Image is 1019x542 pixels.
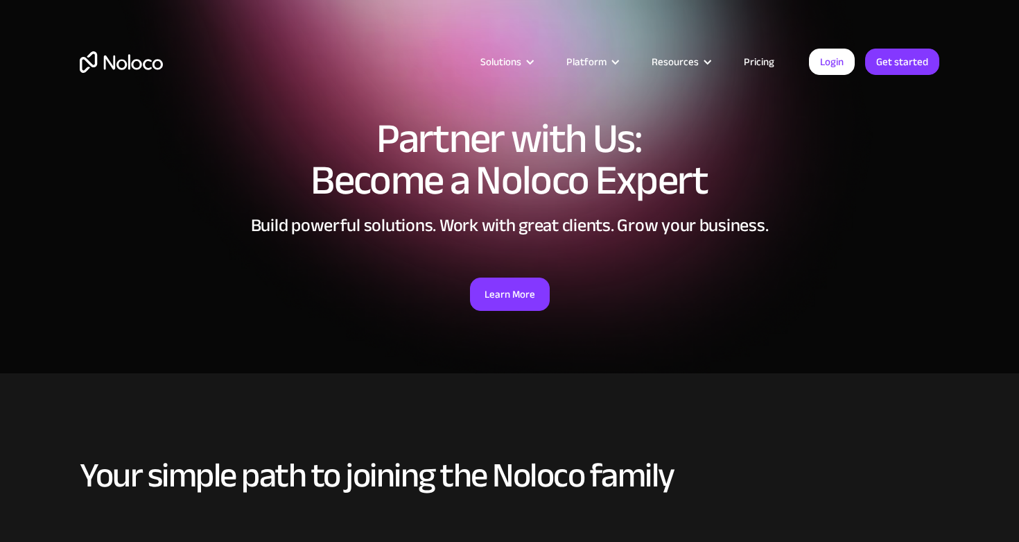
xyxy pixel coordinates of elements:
[549,53,634,71] div: Platform
[463,53,549,71] div: Solutions
[80,118,939,201] h1: Partner with Us: Become a Noloco Expert
[480,53,521,71] div: Solutions
[80,51,163,73] a: home
[652,53,699,71] div: Resources
[566,53,607,71] div: Platform
[80,457,939,494] h2: Your simple path to joining the Noloco family
[726,53,792,71] a: Pricing
[251,208,769,242] strong: Build powerful solutions. Work with great clients. Grow your business.
[634,53,726,71] div: Resources
[470,278,550,311] a: Learn More
[809,49,855,75] a: Login
[865,49,939,75] a: Get started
